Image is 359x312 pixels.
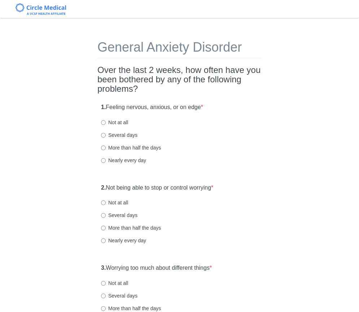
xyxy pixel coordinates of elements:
label: Several days [101,212,137,219]
input: More than half the days [101,226,106,230]
h1: General Anxiety Disorder [97,40,262,58]
strong: 1. [101,104,106,110]
label: Worrying too much about different things [101,264,212,272]
input: Not at all [101,281,106,286]
input: Several days [101,294,106,298]
label: Not being able to stop or control worrying [101,184,213,192]
input: More than half the days [101,306,106,311]
input: Nearly every day [101,158,106,163]
label: Nearly every day [101,237,146,244]
img: Circle Medical Logo [16,3,66,15]
input: Not at all [101,200,106,205]
label: Several days [101,131,137,139]
label: More than half the days [101,224,161,231]
label: Not at all [101,199,128,206]
label: Nearly every day [101,157,146,164]
input: More than half the days [101,146,106,150]
label: Several days [101,292,137,299]
input: Several days [101,213,106,218]
label: Feeling nervous, anxious, or on edge [101,103,203,112]
input: Nearly every day [101,238,106,243]
label: Not at all [101,279,128,287]
h2: Over the last 2 weeks, how often have you been bothered by any of the following problems? [97,65,262,94]
strong: 2. [101,185,106,191]
strong: 3. [101,265,106,271]
input: Several days [101,133,106,138]
input: Not at all [101,120,106,125]
label: More than half the days [101,144,161,151]
label: More than half the days [101,305,161,312]
label: Not at all [101,119,128,126]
